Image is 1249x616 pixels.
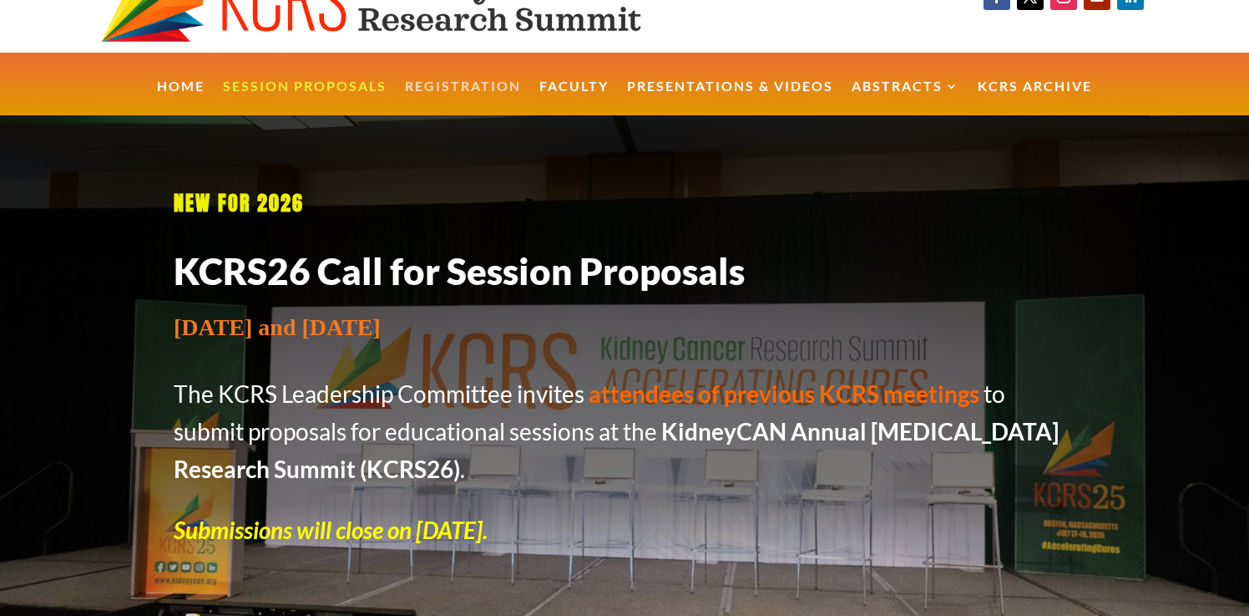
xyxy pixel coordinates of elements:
[174,247,1075,303] h1: KCRS26 Call for Session Proposals
[978,80,1092,116] a: KCRS Archive
[174,417,1059,483] strong: KidneyCAN Annual [MEDICAL_DATA] Research Summit (KCRS26)
[174,516,488,544] strong: Submissions will close on [DATE].
[223,80,387,116] a: Session Proposals
[174,375,1075,511] p: The KCRS Leadership Committee invites to submit proposals for educational sessions at the .
[627,80,833,116] a: Presentations & Videos
[157,80,205,116] a: Home
[589,379,979,408] strong: attendees of previous KCRS meetings
[405,80,521,116] a: Registration
[174,304,1075,351] p: [DATE] and [DATE]
[174,183,1075,223] p: NEW FOR 2026
[852,80,959,116] a: Abstracts
[539,80,609,116] a: Faculty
